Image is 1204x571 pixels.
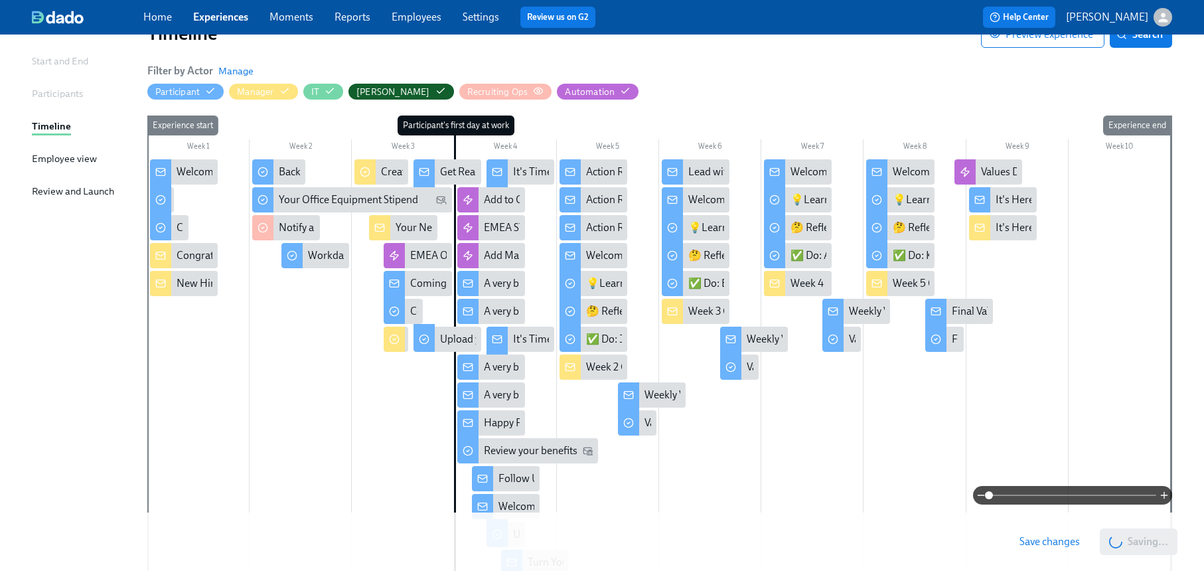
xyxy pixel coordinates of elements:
div: A very big welcome to you from your EMEA People team! [484,360,740,374]
div: 💡Learn: Purpose Driven Performance [764,187,832,212]
div: Your New Hire's First 2 Days - What to Expect! [396,220,601,235]
div: Week 1 [147,139,250,157]
div: 💡Learn: Purpose Driven Performance [790,193,967,207]
div: Hide Manager [237,86,273,98]
div: Start and End [32,54,88,68]
div: Welcome to Week 2 at [GEOGRAPHIC_DATA] - you're off and running! [586,248,902,263]
button: Review us on G2 [520,7,595,28]
div: Upload your photo in Workday! [414,327,481,352]
div: 🤔 Reflect: Belonging at Work [586,304,721,319]
button: Automation [557,84,639,100]
div: Add Managers to Slack Channel [457,243,525,268]
div: Week 7 [761,139,864,157]
button: Search [1110,21,1172,48]
div: Welcome to Udemy Week 3 — you’re finding your rhythm! [688,193,946,207]
div: Weekly Values Reflection -- Relentless Focus [822,299,890,324]
div: Week 3 [352,139,454,157]
div: 🤔 Reflect: What's Still On Your Mind? [893,220,1063,235]
div: EMEA Slack Channels [457,215,525,240]
a: Reports [335,11,370,23]
div: Values Reflection: Relentless Focus [822,327,861,352]
span: Show only Recruiting Ops [533,88,544,98]
div: Final Values Reflection—Never Stop Learning [925,299,993,324]
div: Your Office Equipment Stipend [252,187,451,212]
div: Welcome to Week 5 — you made it! 🎉 [893,165,1065,179]
div: ✅ Do: Join a Community or Event! [560,327,627,352]
div: Participant's first day at work [398,116,514,135]
div: Review and Launch [32,184,114,199]
div: Hide John [356,86,430,98]
div: 🤔 Reflect: What's Still On Your Mind? [866,215,934,240]
div: Welcome to Udemy - We’re So Happy You’re Here! [150,159,218,185]
div: Your Office Equipment Stipend [279,193,418,207]
div: Add to Cohort Slack Group [484,193,604,207]
div: Week 5 [557,139,659,157]
div: 💡Learn: Check-In On Tools [866,187,934,212]
div: Action Required Re: Your Benefits [560,187,627,212]
div: Welcome to Week 4 — you’re hitting your stride! 💪 [790,165,1019,179]
div: Confirm Laptop Received! [410,304,528,319]
div: Welcome to Udemy - We’re So Happy You’re Here! [177,165,400,179]
button: Manager [229,84,297,100]
div: Action Required Re: Your Benefits [586,193,738,207]
div: Hide Participant [155,86,200,98]
div: A very big welcome to you from your EMEA People team! [457,299,525,324]
div: Notify and perform background check [252,215,320,240]
a: Employees [392,11,441,23]
div: Week 5 Onboarding for {{ participant.firstName }} - Wrapping Up, for Now! [866,271,934,296]
div: It's Here! Your 5 Week Values Reflection [969,187,1037,212]
div: Welcome to Week 5 — you made it! 🎉 [866,159,934,185]
div: Coming into office on your first day? [384,271,451,296]
div: Get Ready for Your First Day at [GEOGRAPHIC_DATA]! [414,159,481,185]
div: Values Reflection: Embody Ownership [644,416,816,430]
div: EMEA Onboarding sessions [384,243,451,268]
div: Welcome to Day 2! [472,494,540,519]
button: Preview experience [981,21,1104,48]
div: Add to Cohort Slack Group [457,187,525,212]
div: Congratulations on your new hire! 👏 [150,243,218,268]
div: Values Reflection: Act As One Team [720,355,759,380]
a: Settings [463,11,499,23]
div: A very big welcome to you from your EMEA People team! [457,382,525,408]
p: [PERSON_NAME] [1066,10,1148,25]
div: Employee view [32,151,97,166]
button: [PERSON_NAME] [1066,8,1172,27]
div: Happy First Day! [457,410,525,436]
div: Workday Tasks [308,248,376,263]
div: A very big welcome to you, from your EMEA People team! [484,276,743,291]
button: Help Center [983,7,1055,28]
div: Week 3 Onboarding for {{ participant.firstName }} - Udemy AI Tools [662,299,729,324]
div: Weekly Values Reflection - Act As One Team [747,332,942,347]
div: Weekly Values Reflection - Act As One Team [720,327,788,352]
div: A very big welcome to you from your EMEA People team! [457,355,525,380]
div: Lead with Confidence — Let’s Set You Up for Success at [GEOGRAPHIC_DATA] [688,165,1038,179]
div: Create {{participant.firstName}}'s onboarding plan [381,165,611,179]
div: Welcome to Week 2 at [GEOGRAPHIC_DATA] - you're off and running! [560,243,627,268]
div: It's Time...For Some Swag! [513,332,634,347]
div: It's Time....For Some Swag! [513,165,637,179]
a: Home [143,11,172,23]
div: New Hire IT Set Up [150,271,218,296]
button: Manage [218,64,254,78]
div: Background check completion [252,159,305,185]
div: Confirm shipping address [177,220,294,235]
div: 🤔 Reflect: Using AI at Work [662,243,729,268]
div: It's Here! Your 5 Week Values Reflection [996,193,1175,207]
span: Help Center [990,11,1049,24]
div: Follow Up Re: Your Benefits [472,466,540,491]
div: Values Reflection: Relentless Focus [849,332,1006,347]
svg: Personal Email [436,195,447,205]
div: Welcome to Day 2! [498,499,582,514]
div: ✅ Do: Keep Growing with Career Hub! [893,248,1071,263]
div: Welcome to Udemy Week 3 — you’re finding your rhythm! [662,187,729,212]
div: 🤔 Reflect: Using AI at Work [688,248,815,263]
div: Week 4 [455,139,557,157]
div: A very big welcome to you from your EMEA People team! [484,304,740,319]
div: Lead with Confidence — Let’s Set You Up for Success at [GEOGRAPHIC_DATA] [662,159,729,185]
div: Add Managers to Slack Channel [484,248,627,263]
div: Week 10 [1069,139,1171,157]
div: Final Values Reflection—Never Stop Learning [952,304,1154,319]
div: Action Required Re: Your Benefits [586,220,738,235]
svg: Work Email [583,446,593,456]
